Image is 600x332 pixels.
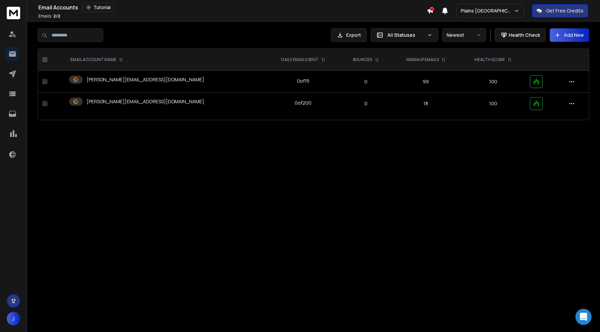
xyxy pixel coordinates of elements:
button: Export [331,28,367,42]
td: 100 [460,93,526,115]
td: 100 [460,71,526,93]
span: 2 / 2 [53,13,60,19]
p: [PERSON_NAME][EMAIL_ADDRESS][DOMAIN_NAME] [87,98,204,105]
button: Newest [442,28,486,42]
div: Open Intercom Messenger [575,309,592,325]
p: 0 [345,78,387,85]
button: J [7,312,20,325]
td: 99 [391,71,460,93]
p: Get Free Credits [546,7,583,14]
div: EMAIL ACCOUNT NAME [70,57,123,62]
div: 0 of 200 [295,100,311,106]
p: [PERSON_NAME][EMAIL_ADDRESS][DOMAIN_NAME] [87,76,204,83]
p: DAILY EMAILS SENT [281,57,319,62]
p: Plains [GEOGRAPHIC_DATA] [461,7,514,14]
button: Tutorial [82,3,115,12]
p: Health Check [509,32,540,38]
button: Add New [550,28,589,42]
td: 18 [391,93,460,115]
p: Emails : [38,13,60,19]
div: 0 of 15 [297,78,309,84]
p: WARMUP EMAILS [406,57,439,62]
p: 0 [345,100,387,107]
button: Get Free Credits [532,4,588,18]
button: Health Check [495,28,546,42]
p: HEALTH SCORE [475,57,505,62]
p: All Statuses [387,32,424,38]
div: Email Accounts [38,3,427,12]
p: BOUNCES [353,57,372,62]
